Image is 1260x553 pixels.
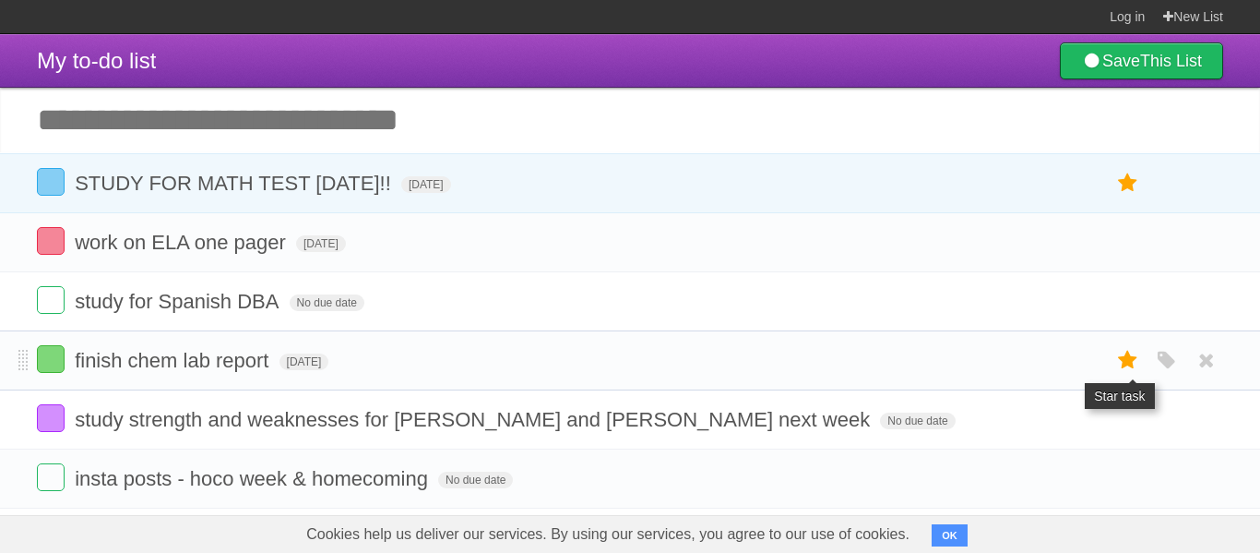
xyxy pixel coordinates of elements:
span: No due date [880,413,955,429]
span: [DATE] [279,354,329,370]
a: SaveThis List [1060,42,1223,79]
span: work on ELA one pager [75,231,291,254]
label: Done [37,404,65,432]
span: My to-do list [37,48,156,73]
label: Done [37,227,65,255]
span: Cookies help us deliver our services. By using our services, you agree to our use of cookies. [288,516,928,553]
label: Done [37,286,65,314]
label: Star task [1111,168,1146,198]
button: OK [932,524,968,547]
label: Done [37,463,65,491]
span: No due date [290,295,364,311]
span: No due date [438,472,513,488]
span: STUDY FOR MATH TEST [DATE]!! [75,172,396,195]
b: This List [1140,52,1202,70]
span: study strength and weaknesses for [PERSON_NAME] and [PERSON_NAME] next week [75,408,874,431]
span: finish chem lab report [75,349,273,372]
label: Done [37,168,65,196]
span: [DATE] [296,235,346,252]
span: [DATE] [401,176,451,193]
label: Star task [1111,345,1146,376]
span: insta posts - hoco week & homecoming [75,467,433,490]
label: Done [37,345,65,373]
span: study for Spanish DBA [75,290,283,313]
